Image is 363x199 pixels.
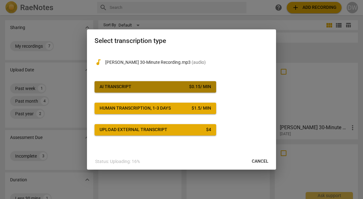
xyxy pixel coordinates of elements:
[100,84,131,90] div: AI Transcript
[95,58,102,66] span: audiotrack
[206,127,211,133] div: $ 4
[95,158,140,165] p: Status: Uploading: 16%
[95,81,216,93] button: AI Transcript$0.15/ min
[95,103,216,114] button: Human transcription, 1-3 days$1.5/ min
[192,105,211,112] div: $ 1.5 / min
[100,105,171,112] div: Human transcription, 1-3 days
[247,156,274,167] button: Cancel
[100,127,167,133] div: Upload external transcript
[252,158,268,165] span: Cancel
[95,37,268,45] h2: Select transcription type
[105,59,268,66] p: Melissa Willowhawk 30-Minute Recording.mp3(audio)
[95,124,216,136] button: Upload external transcript$4
[189,84,211,90] div: $ 0.15 / min
[192,60,206,65] span: ( audio )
